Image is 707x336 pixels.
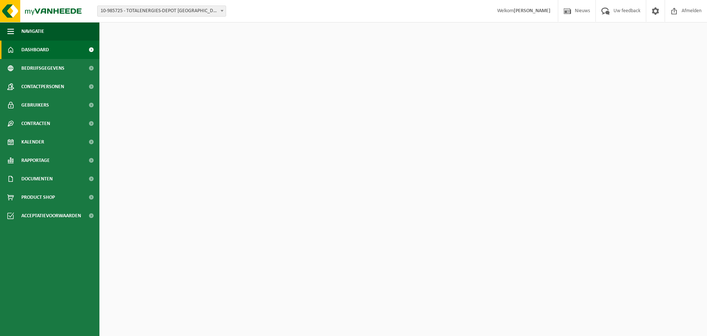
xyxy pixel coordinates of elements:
span: Contactpersonen [21,77,64,96]
span: Dashboard [21,41,49,59]
span: 10-985725 - TOTALENERGIES-DEPOT ANTWERPEN - ANTWERPEN [97,6,226,17]
span: Navigatie [21,22,44,41]
span: Gebruikers [21,96,49,114]
span: Acceptatievoorwaarden [21,207,81,225]
span: 10-985725 - TOTALENERGIES-DEPOT ANTWERPEN - ANTWERPEN [98,6,226,16]
span: Contracten [21,114,50,133]
span: Product Shop [21,188,55,207]
span: Bedrijfsgegevens [21,59,64,77]
strong: [PERSON_NAME] [514,8,551,14]
span: Documenten [21,170,53,188]
span: Kalender [21,133,44,151]
span: Rapportage [21,151,50,170]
